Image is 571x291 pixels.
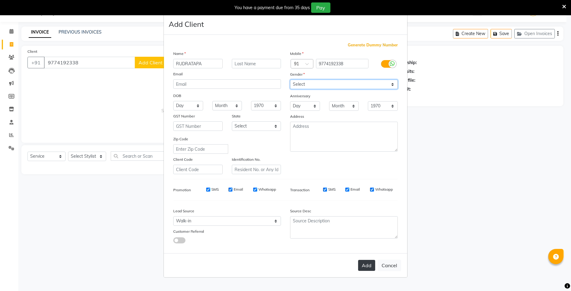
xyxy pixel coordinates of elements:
label: Mobile [290,51,303,56]
label: Identification No. [232,157,260,162]
input: Mobile [316,59,369,68]
button: Cancel [378,260,401,271]
button: Add [358,260,375,271]
label: Whatsapp [375,187,393,192]
label: Email [234,187,243,192]
label: Gender [290,72,305,77]
button: Pay [311,2,330,13]
label: Anniversary [290,93,310,99]
input: Client Code [173,165,223,174]
input: First Name [173,59,223,68]
span: Generate Dummy Number [348,42,398,48]
label: DOB [173,93,181,99]
label: GST Number [173,113,195,119]
label: Customer Referral [173,229,204,234]
div: You have a payment due from 35 days [235,5,310,11]
h4: Add Client [169,19,204,30]
label: SMS [211,187,219,192]
label: Address [290,114,304,119]
input: Last Name [232,59,281,68]
label: Client Code [173,157,193,162]
label: Source Desc [290,208,311,214]
label: State [232,113,241,119]
label: Lead Source [173,208,194,214]
input: Email [173,79,281,89]
label: Email [173,71,183,77]
label: Whatsapp [258,187,276,192]
input: Enter Zip Code [173,144,228,154]
label: Promotion [173,187,191,193]
label: SMS [328,187,336,192]
label: Zip Code [173,136,188,142]
label: Transaction [290,187,310,193]
label: Name [173,51,186,56]
label: Email [350,187,360,192]
input: Resident No. or Any Id [232,165,281,174]
input: GST Number [173,121,223,131]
